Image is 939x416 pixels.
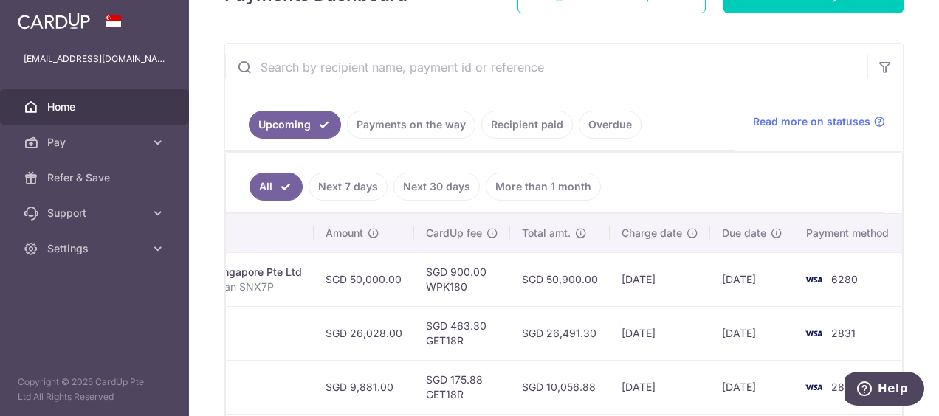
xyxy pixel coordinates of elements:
td: SGD 10,056.88 [510,360,610,414]
td: [DATE] [610,252,710,306]
span: Pay [47,135,145,150]
a: Next 30 days [393,173,480,201]
img: Bank Card [799,378,828,396]
td: [DATE] [710,360,794,414]
td: SGD 175.88 GET18R [414,360,510,414]
p: [EMAIL_ADDRESS][DOMAIN_NAME] [24,52,165,66]
span: Refer & Save [47,170,145,185]
span: 2831 [831,381,856,393]
a: Upcoming [249,111,341,139]
a: All [250,173,303,201]
iframe: Opens a widget where you can find more information [845,372,924,409]
td: SGD 463.30 GET18R [414,306,510,360]
a: More than 1 month [486,173,601,201]
td: SGD 50,900.00 [510,252,610,306]
input: Search by recipient name, payment id or reference [225,44,867,91]
img: Bank Card [799,325,828,342]
span: Charge date [622,226,682,240]
td: SGD 26,028.00 [314,306,414,360]
span: Read more on statuses [753,114,870,129]
td: SGD 900.00 WPK180 [414,252,510,306]
td: SGD 26,491.30 [510,306,610,360]
img: CardUp [18,12,90,30]
span: Due date [722,226,766,240]
a: Next 7 days [309,173,388,201]
a: Overdue [579,111,642,139]
span: Amount [326,226,363,240]
span: Settings [47,241,145,256]
td: [DATE] [610,360,710,414]
span: Home [47,100,145,114]
span: Total amt. [522,226,571,240]
span: CardUp fee [426,226,482,240]
td: [DATE] [610,306,710,360]
td: [DATE] [710,306,794,360]
td: [DATE] [710,252,794,306]
a: Payments on the way [347,111,475,139]
img: Bank Card [799,271,828,288]
a: Recipient paid [481,111,573,139]
span: 2831 [831,327,856,339]
th: Payment method [794,214,907,252]
td: SGD 50,000.00 [314,252,414,306]
a: Read more on statuses [753,114,885,129]
span: 6280 [831,273,858,285]
span: Support [47,206,145,221]
td: SGD 9,881.00 [314,360,414,414]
